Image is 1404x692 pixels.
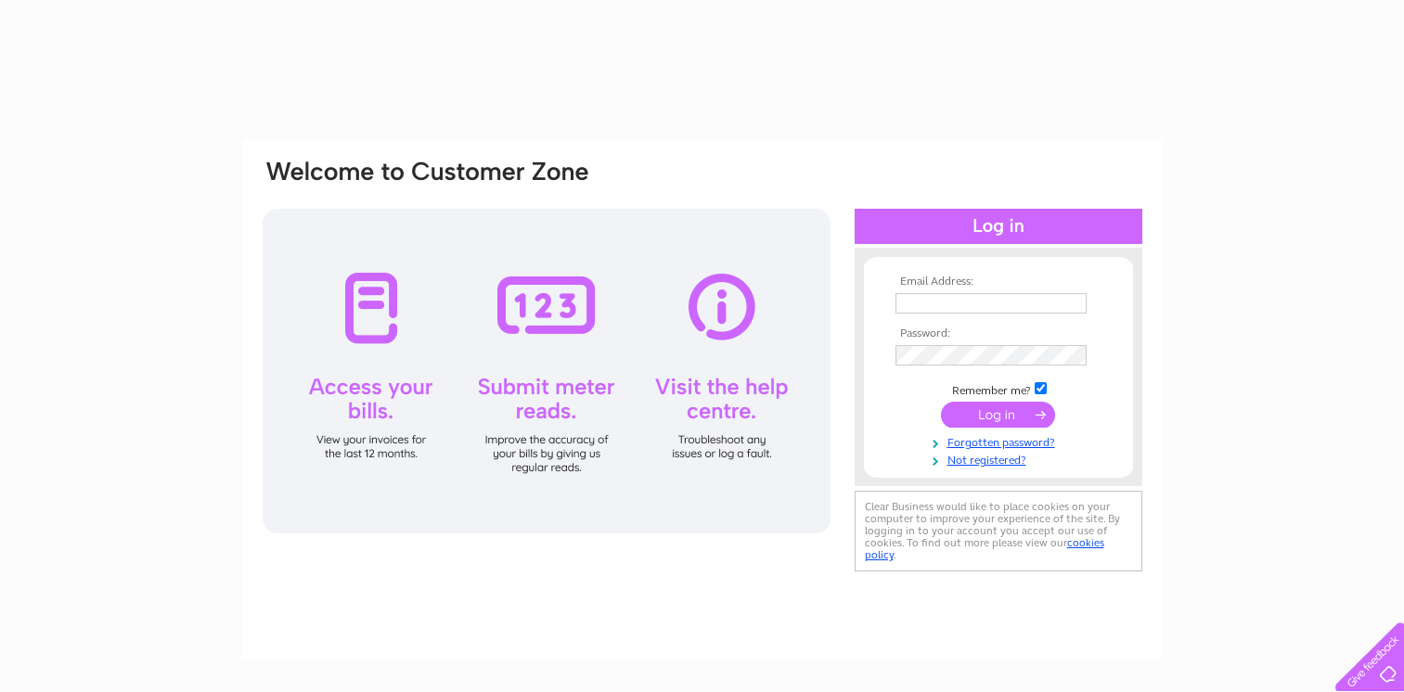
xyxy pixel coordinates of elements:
[865,536,1104,561] a: cookies policy
[941,402,1055,428] input: Submit
[891,276,1106,288] th: Email Address:
[895,432,1106,450] a: Forgotten password?
[891,327,1106,340] th: Password:
[855,491,1142,571] div: Clear Business would like to place cookies on your computer to improve your experience of the sit...
[895,450,1106,468] a: Not registered?
[891,379,1106,398] td: Remember me?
